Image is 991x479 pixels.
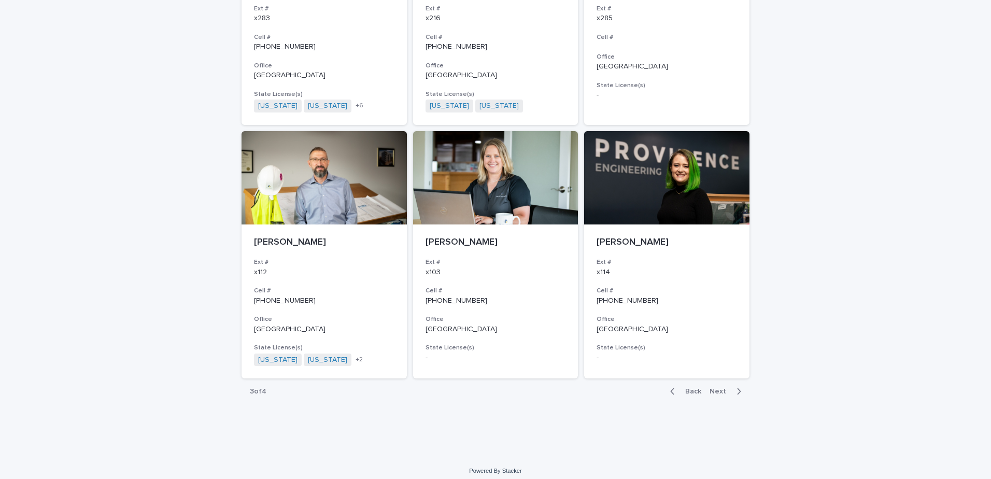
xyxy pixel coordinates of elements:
p: [GEOGRAPHIC_DATA] [254,325,394,334]
h3: State License(s) [426,344,566,352]
a: [US_STATE] [258,102,298,110]
h3: State License(s) [426,90,566,98]
a: [PHONE_NUMBER] [597,297,658,304]
p: - [597,354,737,362]
a: [PHONE_NUMBER] [254,297,316,304]
a: x283 [254,15,270,22]
span: + 2 [356,357,363,363]
h3: Cell # [597,287,737,295]
button: Next [705,387,749,396]
a: x285 [597,15,613,22]
p: [GEOGRAPHIC_DATA] [426,325,566,334]
p: [PERSON_NAME] [254,237,394,248]
button: Back [662,387,705,396]
p: [GEOGRAPHIC_DATA] [426,71,566,80]
a: [US_STATE] [479,102,519,110]
h3: Ext # [426,5,566,13]
h3: Ext # [597,258,737,266]
h3: State License(s) [254,344,394,352]
h3: State License(s) [597,81,737,90]
h3: Cell # [597,33,737,41]
a: [PHONE_NUMBER] [254,43,316,50]
p: [PERSON_NAME] [426,237,566,248]
p: - [597,91,737,100]
p: [GEOGRAPHIC_DATA] [597,325,737,334]
h3: Office [254,62,394,70]
p: [PERSON_NAME] [597,237,737,248]
p: [GEOGRAPHIC_DATA] [597,62,737,71]
a: x103 [426,269,441,276]
a: [PERSON_NAME]Ext #x114Cell #[PHONE_NUMBER]Office[GEOGRAPHIC_DATA]State License(s)- [584,131,749,379]
span: Next [710,388,732,395]
h3: State License(s) [254,90,394,98]
h3: Cell # [426,33,566,41]
a: Powered By Stacker [469,468,521,474]
h3: Cell # [254,33,394,41]
a: x112 [254,269,267,276]
span: Back [679,388,701,395]
h3: Cell # [254,287,394,295]
h3: Office [426,315,566,323]
a: [US_STATE] [430,102,469,110]
a: [US_STATE] [258,356,298,364]
p: 3 of 4 [242,379,275,404]
a: x114 [597,269,610,276]
h3: Ext # [597,5,737,13]
a: [PERSON_NAME]Ext #x112Cell #[PHONE_NUMBER]Office[GEOGRAPHIC_DATA]State License(s)[US_STATE] [US_S... [242,131,407,379]
h3: State License(s) [597,344,737,352]
span: + 6 [356,103,363,109]
p: [GEOGRAPHIC_DATA] [254,71,394,80]
a: [US_STATE] [308,356,347,364]
h3: Cell # [426,287,566,295]
h3: Ext # [254,258,394,266]
a: x216 [426,15,441,22]
h3: Ext # [254,5,394,13]
p: - [426,354,566,362]
a: [PERSON_NAME]Ext #x103Cell #[PHONE_NUMBER]Office[GEOGRAPHIC_DATA]State License(s)- [413,131,578,379]
h3: Office [426,62,566,70]
a: [US_STATE] [308,102,347,110]
h3: Office [254,315,394,323]
h3: Office [597,315,737,323]
a: [PHONE_NUMBER] [426,43,487,50]
h3: Ext # [426,258,566,266]
a: [PHONE_NUMBER] [426,297,487,304]
h3: Office [597,53,737,61]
